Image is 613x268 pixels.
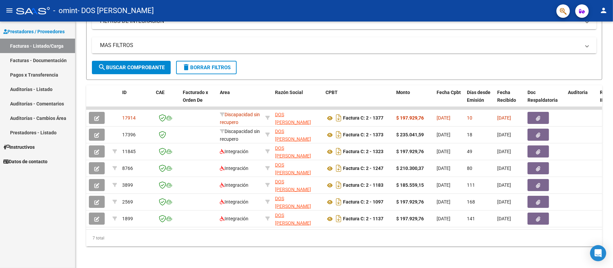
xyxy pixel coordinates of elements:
span: Doc Respaldatoria [527,90,558,103]
strong: $ 210.300,37 [396,166,424,171]
strong: Factura C: 2 - 1183 [343,183,383,188]
strong: $ 197.929,76 [396,199,424,205]
span: Integración [220,166,248,171]
strong: $ 197.929,76 [396,115,424,121]
span: Discapacidad sin recupero [220,129,260,142]
span: 141 [467,216,475,221]
mat-panel-title: MAS FILTROS [100,42,580,49]
span: [DATE] [497,132,511,137]
span: [DATE] [437,166,450,171]
span: Auditoria [568,90,588,95]
strong: $ 197.929,76 [396,216,424,221]
span: [DATE] [497,149,511,154]
i: Descargar documento [334,129,343,140]
span: 17396 [122,132,136,137]
mat-icon: menu [5,6,13,14]
span: 3899 [122,182,133,188]
i: Descargar documento [334,180,343,190]
span: [DATE] [437,182,450,188]
span: 49 [467,149,472,154]
span: 17914 [122,115,136,121]
span: 2569 [122,199,133,205]
datatable-header-cell: Area [217,85,263,115]
span: Instructivos [3,143,35,151]
span: [DATE] [497,115,511,121]
span: Fecha Cpbt [437,90,461,95]
span: Borrar Filtros [182,64,231,71]
mat-icon: person [600,6,608,14]
span: Discapacidad sin recupero [220,112,260,125]
strong: $ 185.559,15 [396,182,424,188]
datatable-header-cell: CAE [153,85,180,115]
span: [DATE] [497,166,511,171]
span: 168 [467,199,475,205]
span: Facturado x Orden De [183,90,208,103]
span: [DATE] [497,199,511,205]
span: [DATE] [437,132,450,137]
span: Razón Social [275,90,303,95]
span: 8766 [122,166,133,171]
div: 23186528794 [275,212,320,226]
strong: Factura C: 2 - 1097 [343,199,383,205]
span: Fecha Recibido [497,90,516,103]
span: DOS [PERSON_NAME] [275,145,311,159]
span: [DATE] [437,216,450,221]
i: Descargar documento [334,163,343,174]
i: Descargar documento [334,196,343,207]
div: 23186528794 [275,195,320,209]
span: [DATE] [497,182,511,188]
span: [DATE] [437,115,450,121]
span: 18 [467,132,472,137]
span: Area [220,90,230,95]
div: 23186528794 [275,178,320,192]
strong: Factura C: 2 - 1377 [343,116,383,121]
span: CAE [156,90,165,95]
span: 10 [467,115,472,121]
span: 80 [467,166,472,171]
strong: $ 197.929,76 [396,149,424,154]
span: DOS [PERSON_NAME] [275,129,311,142]
mat-icon: delete [182,63,190,71]
i: Descargar documento [334,213,343,224]
button: Borrar Filtros [176,61,237,74]
datatable-header-cell: Fecha Cpbt [434,85,464,115]
span: - omint [53,3,77,18]
span: Prestadores / Proveedores [3,28,65,35]
span: DOS [PERSON_NAME] [275,196,311,209]
span: 1899 [122,216,133,221]
datatable-header-cell: Facturado x Orden De [180,85,217,115]
i: Descargar documento [334,113,343,123]
i: Descargar documento [334,146,343,157]
mat-expansion-panel-header: MAS FILTROS [92,37,597,53]
span: [DATE] [497,216,511,221]
div: 23186528794 [275,111,320,125]
span: Integración [220,216,248,221]
span: ID [122,90,127,95]
span: DOS [PERSON_NAME] [275,162,311,175]
datatable-header-cell: Fecha Recibido [495,85,525,115]
span: [DATE] [437,149,450,154]
div: 23186528794 [275,128,320,142]
strong: Factura C: 2 - 1373 [343,132,383,138]
strong: Factura C: 2 - 1137 [343,216,383,222]
span: DOS [PERSON_NAME] [275,179,311,192]
div: 7 total [86,230,602,247]
span: Días desde Emisión [467,90,490,103]
button: Buscar Comprobante [92,61,171,74]
span: DOS [PERSON_NAME] [275,213,311,226]
datatable-header-cell: Auditoria [565,85,597,115]
datatable-header-cell: ID [120,85,153,115]
span: Integración [220,149,248,154]
span: [DATE] [437,199,450,205]
div: 23186528794 [275,161,320,175]
span: Integración [220,182,248,188]
strong: Factura C: 2 - 1323 [343,149,383,154]
datatable-header-cell: Monto [394,85,434,115]
mat-icon: search [98,63,106,71]
datatable-header-cell: Doc Respaldatoria [525,85,565,115]
span: Monto [396,90,410,95]
span: DOS [PERSON_NAME] [275,112,311,125]
span: CPBT [326,90,338,95]
div: 23186528794 [275,144,320,159]
span: Integración [220,199,248,205]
